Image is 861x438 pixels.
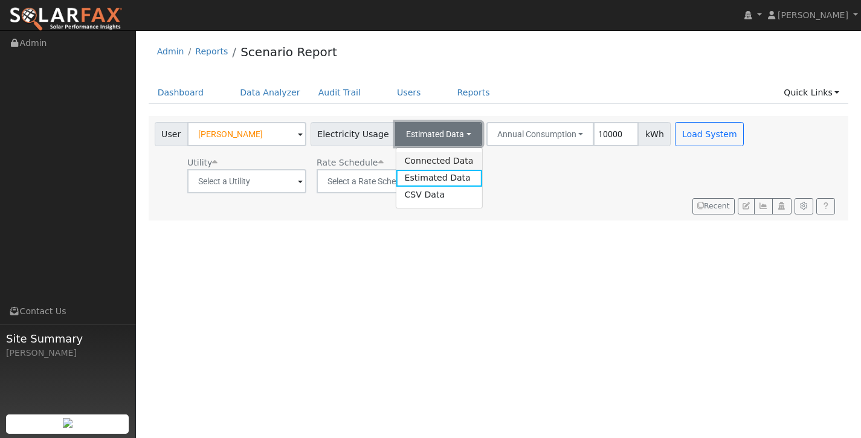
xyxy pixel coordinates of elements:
a: Help Link [816,198,835,215]
a: Estimated Data [396,170,482,187]
span: Site Summary [6,330,129,347]
button: Recent [692,198,735,215]
span: [PERSON_NAME] [778,10,848,20]
a: Data Analyzer [231,82,309,104]
img: SolarFax [9,7,123,32]
button: Login As [772,198,791,215]
a: Reports [195,47,228,56]
button: Annual Consumption [486,122,595,146]
a: Connected Data [396,152,482,169]
a: Audit Trail [309,82,370,104]
a: Dashboard [149,82,213,104]
span: kWh [638,122,671,146]
img: retrieve [63,418,73,428]
input: Select a User [187,122,306,146]
div: Utility [187,156,306,169]
a: Quick Links [775,82,848,104]
a: Admin [157,47,184,56]
span: Electricity Usage [311,122,396,146]
button: Multi-Series Graph [754,198,773,215]
a: Users [388,82,430,104]
input: Select a Utility [187,169,306,193]
a: CSV Data [396,187,482,204]
button: Settings [795,198,813,215]
span: User [155,122,188,146]
a: Reports [448,82,499,104]
div: [PERSON_NAME] [6,347,129,359]
span: Alias: None [317,158,383,167]
input: Select a Rate Schedule [317,169,436,193]
button: Estimated Data [395,122,482,146]
button: Edit User [738,198,755,215]
button: Load System [675,122,744,146]
a: Scenario Report [240,45,337,59]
